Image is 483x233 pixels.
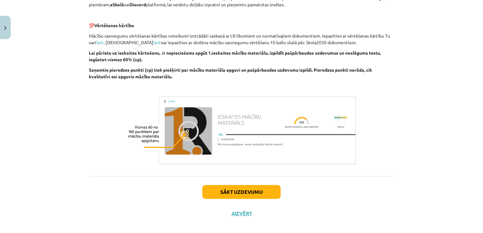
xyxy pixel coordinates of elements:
p: Mācību sasniegumu vērtēšanas kārtības noteikumi izstrādāti saskaņā ar LR likumiem un normatīvajie... [89,33,394,46]
button: Sākt uzdevumu [202,185,281,199]
strong: Discord [130,2,146,7]
strong: Lai pārietu uz ieskaites kārtošanu, ir nepieciešams apgūt 1.ieskaites mācību materiālu, izpildīt ... [89,50,381,62]
a: šeit [96,39,104,45]
img: icon-close-lesson-0947bae3869378f0d4975bcd49f059093ad1ed9edebbc8119c70593378902aed.svg [4,26,7,30]
button: Aizvērt [229,210,254,217]
p: 💯 [89,22,394,29]
strong: Saņemtie pieredzes punkti (xp) tiek piešķirti par mācību materiāla apguvi un pašpārbaudes uzdevum... [89,67,372,79]
a: šeit [153,39,161,45]
strong: eSkolā [110,2,124,7]
strong: Vērtēšanas kārtība [94,22,134,28]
